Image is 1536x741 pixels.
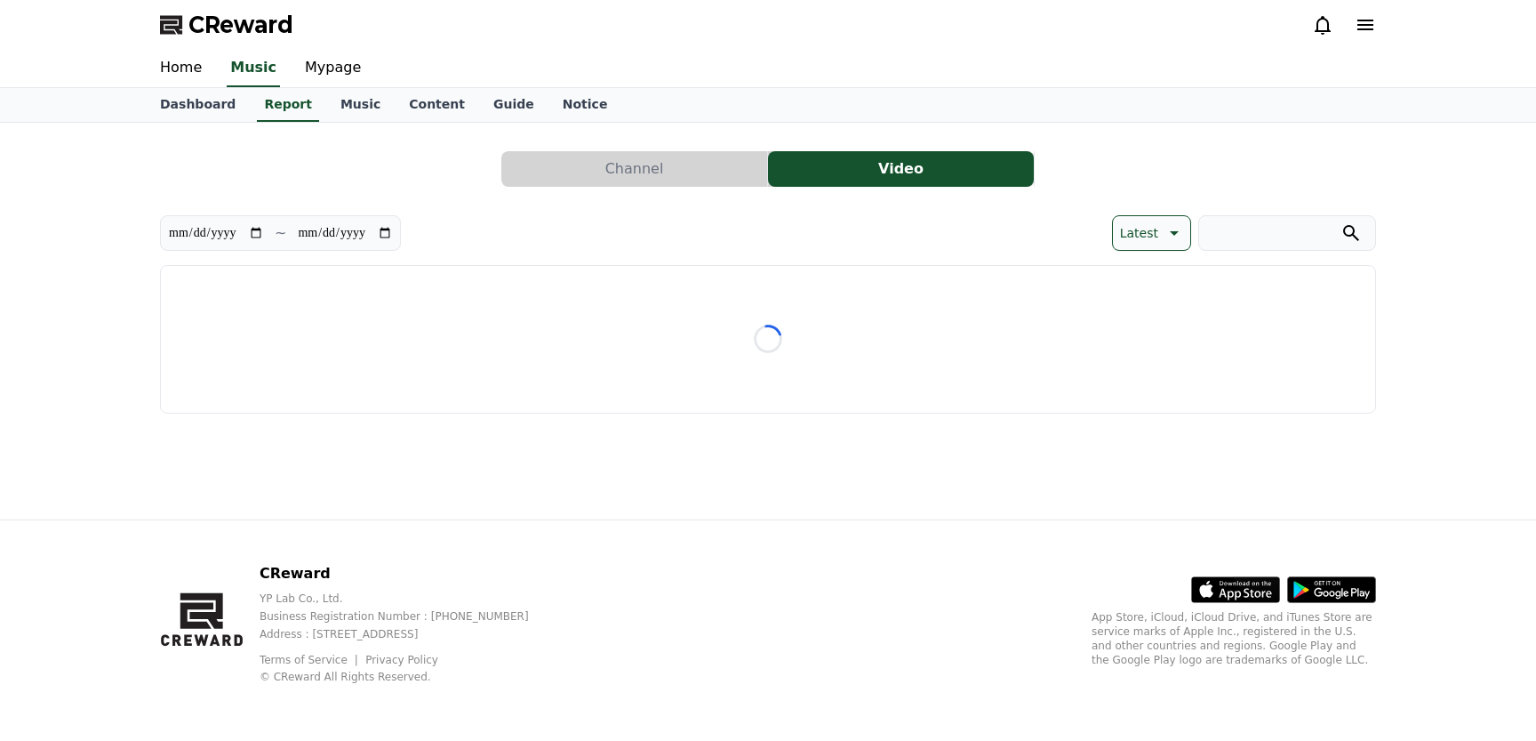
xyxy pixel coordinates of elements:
[501,151,768,187] a: Channel
[501,151,767,187] button: Channel
[146,50,216,87] a: Home
[365,654,438,666] a: Privacy Policy
[260,654,361,666] a: Terms of Service
[479,88,548,122] a: Guide
[326,88,395,122] a: Music
[260,592,557,606] p: YP Lab Co., Ltd.
[1112,215,1191,251] button: Latest
[275,222,286,244] p: ~
[260,627,557,641] p: Address : [STREET_ADDRESS]
[257,88,319,122] a: Report
[260,670,557,684] p: © CReward All Rights Reserved.
[227,50,280,87] a: Music
[768,151,1034,187] button: Video
[146,88,250,122] a: Dashboard
[160,11,293,39] a: CReward
[768,151,1035,187] a: Video
[1092,610,1376,667] p: App Store, iCloud, iCloud Drive, and iTunes Store are service marks of Apple Inc., registered in ...
[260,563,557,584] p: CReward
[260,609,557,624] p: Business Registration Number : [PHONE_NUMBER]
[1120,221,1158,246] p: Latest
[548,88,622,122] a: Notice
[188,11,293,39] span: CReward
[395,88,479,122] a: Content
[291,50,375,87] a: Mypage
